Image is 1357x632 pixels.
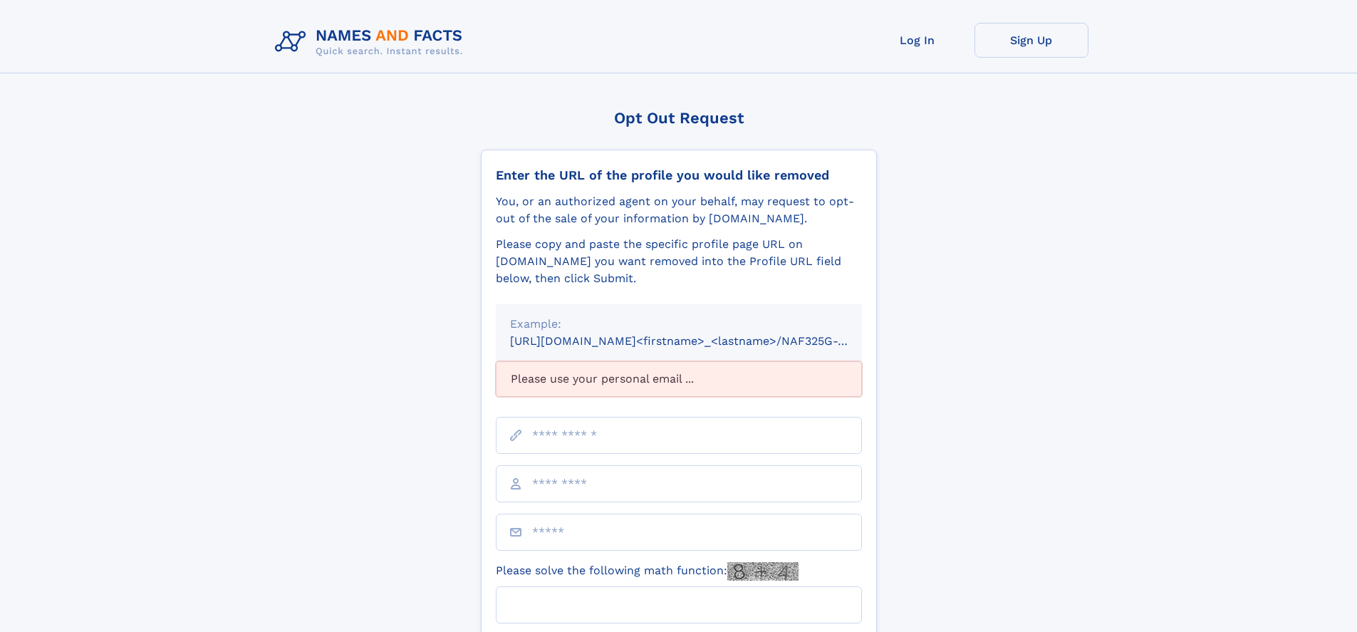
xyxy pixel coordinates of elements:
div: Enter the URL of the profile you would like removed [496,167,862,183]
img: Logo Names and Facts [269,23,474,61]
a: Sign Up [974,23,1088,58]
label: Please solve the following math function: [496,562,799,581]
div: You, or an authorized agent on your behalf, may request to opt-out of the sale of your informatio... [496,193,862,227]
div: Please use your personal email ... [496,361,862,397]
a: Log In [861,23,974,58]
div: Please copy and paste the specific profile page URL on [DOMAIN_NAME] you want removed into the Pr... [496,236,862,287]
div: Opt Out Request [481,109,877,127]
small: [URL][DOMAIN_NAME]<firstname>_<lastname>/NAF325G-xxxxxxxx [510,334,889,348]
div: Example: [510,316,848,333]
